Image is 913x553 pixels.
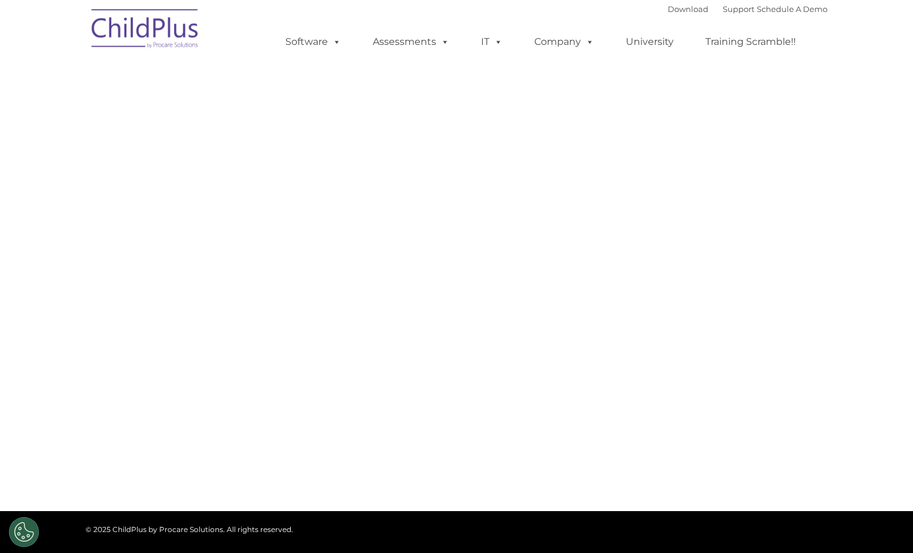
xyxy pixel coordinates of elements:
[668,4,708,14] a: Download
[522,30,606,54] a: Company
[723,4,754,14] a: Support
[86,1,205,60] img: ChildPlus by Procare Solutions
[757,4,827,14] a: Schedule A Demo
[273,30,353,54] a: Software
[614,30,686,54] a: University
[469,30,515,54] a: IT
[693,30,808,54] a: Training Scramble!!
[9,517,39,547] button: Cookies Settings
[86,525,293,534] span: © 2025 ChildPlus by Procare Solutions. All rights reserved.
[668,4,827,14] font: |
[361,30,461,54] a: Assessments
